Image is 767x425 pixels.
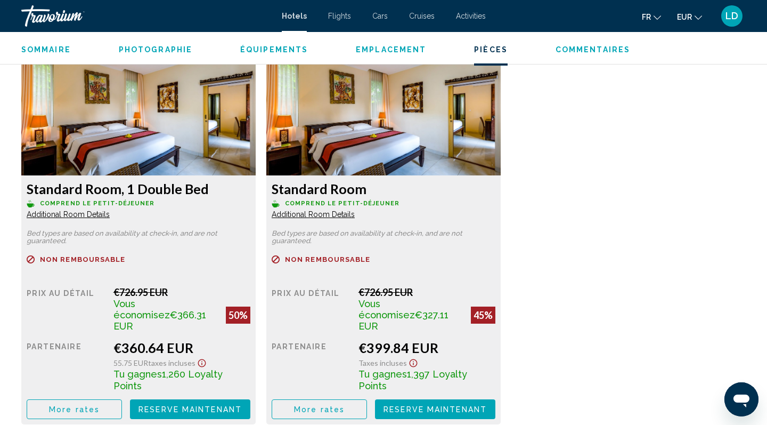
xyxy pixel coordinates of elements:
[49,405,100,414] span: More rates
[375,399,495,419] button: Reserve maintenant
[21,42,256,175] img: 23376470-f9ed-4714-a83e-b80c2f8f0542.jpeg
[294,405,345,414] span: More rates
[113,358,148,367] span: 55.75 EUR
[718,5,746,27] button: User Menu
[27,230,250,245] p: Bed types are based on availability at check-in, and are not guaranteed.
[40,256,126,263] span: Non remboursable
[358,358,407,367] span: Taxes incluses
[272,399,367,419] button: More rates
[407,356,420,368] button: Show Taxes and Fees disclaimer
[358,368,467,391] span: 1,397 Loyalty Points
[195,356,208,368] button: Show Taxes and Fees disclaimer
[358,298,415,320] span: Vous économisez
[471,307,495,324] div: 45%
[285,200,400,207] span: Comprend le petit-déjeuner
[328,12,351,20] a: Flights
[113,286,250,298] div: €726.95 EUR
[113,368,162,380] span: Tu gagnes
[27,399,122,419] button: More rates
[130,399,250,419] button: Reserve maintenant
[226,307,250,324] div: 50%
[272,181,495,197] h3: Standard Room
[119,45,192,54] button: Photographie
[138,405,242,414] span: Reserve maintenant
[272,340,350,391] div: Partenaire
[148,358,195,367] span: Taxes incluses
[642,9,661,25] button: Change language
[21,5,271,27] a: Travorium
[358,368,407,380] span: Tu gagnes
[383,405,487,414] span: Reserve maintenant
[27,286,105,332] div: Prix au détail
[113,309,206,332] span: €366.31 EUR
[724,382,758,416] iframe: Bouton de lancement de la fenêtre de messagerie
[21,45,71,54] button: Sommaire
[113,340,250,356] div: €360.64 EUR
[272,210,355,219] span: Additional Room Details
[285,256,371,263] span: Non remboursable
[677,13,692,21] span: EUR
[356,45,426,54] button: Emplacement
[27,340,105,391] div: Partenaire
[409,12,435,20] a: Cruises
[272,286,350,332] div: Prix au détail
[372,12,388,20] a: Cars
[677,9,702,25] button: Change currency
[272,230,495,245] p: Bed types are based on availability at check-in, and are not guaranteed.
[556,45,630,54] button: Commentaires
[113,298,170,320] span: Vous économisez
[358,309,448,332] span: €327.11 EUR
[642,13,651,21] span: fr
[113,368,223,391] span: 1,260 Loyalty Points
[358,286,495,298] div: €726.95 EUR
[27,181,250,197] h3: Standard Room, 1 Double Bed
[456,12,486,20] a: Activities
[358,340,495,356] div: €399.84 EUR
[725,11,738,21] span: LD
[240,45,308,54] button: Équipements
[27,210,110,219] span: Additional Room Details
[40,200,155,207] span: Comprend le petit-déjeuner
[266,42,501,175] img: 23376470-f9ed-4714-a83e-b80c2f8f0542.jpeg
[282,12,307,20] a: Hotels
[474,45,508,54] button: Pièces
